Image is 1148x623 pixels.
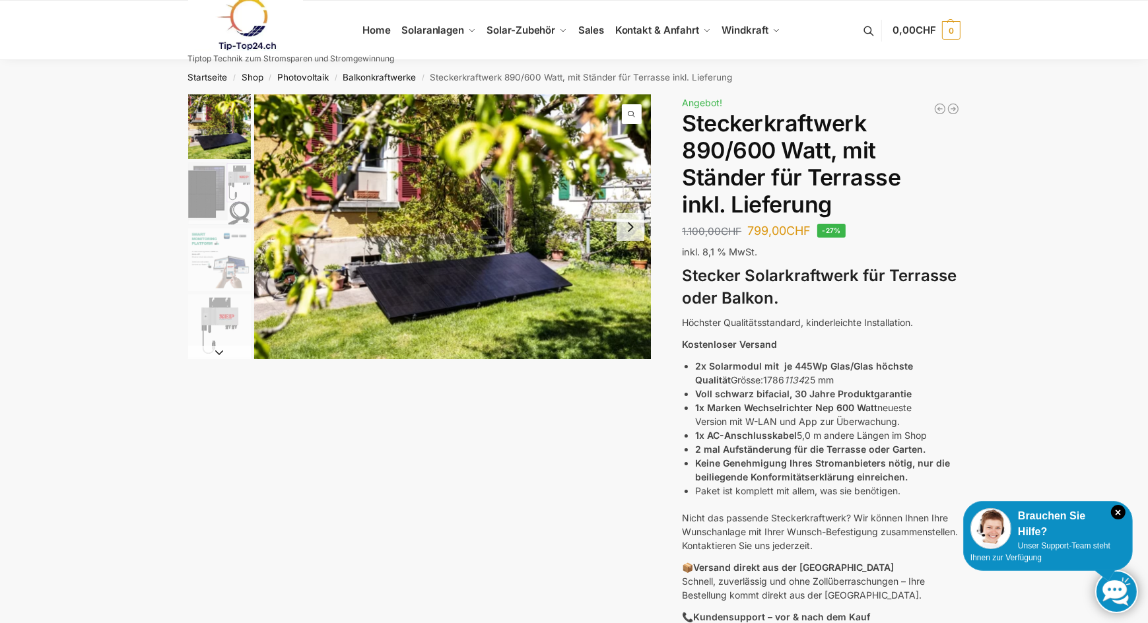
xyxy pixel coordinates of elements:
li: 4 / 10 [185,292,251,358]
h1: Steckerkraftwerk 890/600 Watt, mit Ständer für Terrasse inkl. Lieferung [682,110,960,218]
a: Shop [242,72,263,82]
button: Next slide [188,346,251,359]
a: 0,00CHF 0 [893,11,960,50]
em: 1134 [784,374,804,385]
li: neueste Version mit W-LAN und App zur Überwachung. [695,401,960,428]
a: Startseite [188,72,228,82]
a: Sales [572,1,609,60]
bdi: 799,00 [747,224,811,238]
img: Balkonkraftwerk 860 [188,162,251,225]
span: Kontakt & Anfahrt [615,24,699,36]
img: H2c172fe1dfc145729fae6a5890126e09w.jpg_960x960_39c920dd-527c-43d8-9d2f-57e1d41b5fed_1445x [188,228,251,291]
span: 0,00 [893,24,935,36]
div: Brauchen Sie Hilfe? [970,508,1126,540]
li: 3 / 10 [185,226,251,292]
i: Schließen [1111,505,1126,519]
li: 1 / 10 [185,94,251,160]
strong: Kundensupport – vor & nach dem Kauf [693,611,870,622]
img: nep-microwechselrichter-600w [188,294,251,357]
a: Balkonkraftwerke [343,72,416,82]
a: Balkonkraftwerk 1780 Watt mit 4 KWh Zendure Batteriespeicher Notstrom fähig [947,102,960,115]
strong: Versand direkt aus der [GEOGRAPHIC_DATA] [693,562,894,573]
bdi: 1.100,00 [682,225,741,238]
span: Sales [578,24,605,36]
span: / [228,73,242,83]
p: 📦 Schnell, zuverlässig und ohne Zollüberraschungen – Ihre Bestellung kommt direkt aus der [GEOGRA... [682,560,960,602]
li: 5 / 10 [185,358,251,424]
strong: Kostenloser Versand [682,339,777,350]
strong: 2 mal Aufständerung für die Terrasse oder Garten. [695,443,926,455]
span: Windkraft [722,24,768,36]
span: Solar-Zubehör [487,24,556,36]
a: Balkonkraftwerk 890/600 Watt bificial Glas/Glas [933,102,947,115]
strong: 1x AC-Anschlusskabel [695,430,797,441]
span: CHF [916,24,936,36]
img: Customer service [970,508,1011,549]
span: inkl. 8,1 % MwSt. [682,246,757,257]
li: 1 / 10 [254,94,652,359]
p: Tiptop Technik zum Stromsparen und Stromgewinnung [188,55,395,63]
span: CHF [786,224,811,238]
a: Kontakt & Anfahrt [609,1,716,60]
a: Photovoltaik [277,72,329,82]
span: Unser Support-Team steht Ihnen zur Verfügung [970,541,1110,562]
strong: Keine Genehmigung Ihres Stromanbieters nötig, nur die beiliegende Konformitätserklärung einreichen. [695,457,950,482]
strong: 2x Solarmodul mit je 445Wp Glas/Glas höchste Qualität [695,360,913,385]
strong: 30 Jahre Produktgarantie [795,388,912,399]
span: Solaranlagen [401,24,464,36]
a: Solar-Zubehör [481,1,572,60]
nav: Breadcrumb [164,60,984,94]
li: 2 / 10 [185,160,251,226]
span: -27% [817,224,846,238]
span: / [416,73,430,83]
a: Solaranlagen [396,1,481,60]
p: Nicht das passende Steckerkraftwerk? Wir können Ihnen Ihre Wunschanlage mit Ihrer Wunsch-Befestig... [682,511,960,552]
strong: Stecker Solarkraftwerk für Terrasse oder Balkon. [682,266,957,308]
strong: 1x Marken Wechselrichter Nep 600 Watt [695,402,877,413]
li: Paket ist komplett mit allem, was sie benötigen. [695,484,960,498]
strong: Voll schwarz bifacial, [695,388,792,399]
img: Solaranlagen Terrasse, Garten Balkon [188,94,251,159]
p: Höchster Qualitätsstandard, kinderleichte Installation. [682,315,960,329]
span: 0 [942,21,961,40]
span: / [329,73,343,83]
span: / [263,73,277,83]
span: Angebot! [682,97,722,108]
img: Solaranlagen Terrasse, Garten Balkon [254,94,652,359]
span: CHF [721,225,741,238]
span: 1786 25 mm [763,374,834,385]
li: Grösse: [695,359,960,387]
a: Windkraft [716,1,786,60]
li: 5,0 m andere Längen im Shop [695,428,960,442]
a: aldernativ Solaranlagen 5265 web scaled scaled scaledaldernativ Solaranlagen 5265 web scaled scal... [254,94,652,359]
button: Next slide [617,213,644,241]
